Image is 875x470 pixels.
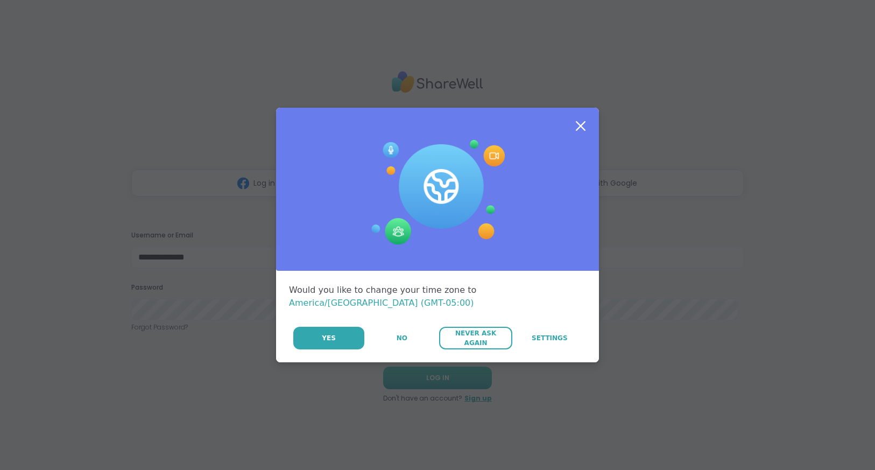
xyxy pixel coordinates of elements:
[370,140,505,245] img: Session Experience
[289,298,474,308] span: America/[GEOGRAPHIC_DATA] (GMT-05:00)
[513,327,586,349] a: Settings
[322,333,336,343] span: Yes
[532,333,568,343] span: Settings
[289,284,586,310] div: Would you like to change your time zone to
[397,333,407,343] span: No
[365,327,438,349] button: No
[444,328,506,348] span: Never Ask Again
[439,327,512,349] button: Never Ask Again
[293,327,364,349] button: Yes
